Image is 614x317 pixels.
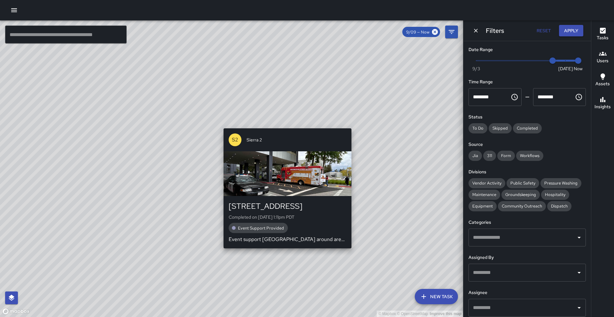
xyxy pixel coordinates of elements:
[486,26,504,36] h6: Filters
[472,65,480,72] span: 9/3
[575,303,584,312] button: Open
[572,91,585,103] button: Choose time, selected time is 11:59 PM
[595,80,610,87] h6: Assets
[501,192,540,197] span: Groundskeeping
[591,46,614,69] button: Users
[498,201,546,211] div: Community Outreach
[497,151,515,161] div: Form
[498,203,546,209] span: Community Outreach
[468,289,586,296] h6: Assignee
[591,69,614,92] button: Assets
[224,128,351,248] button: S2Sierra 2[STREET_ADDRESS]Completed on [DATE] 1:11pm PDTEvent Support ProvidedEvent support [GEOG...
[489,123,512,133] div: Skipped
[229,201,346,211] div: [STREET_ADDRESS]
[468,190,500,200] div: Maintenance
[483,153,496,158] span: 311
[468,141,586,148] h6: Source
[501,190,540,200] div: Groundskeeping
[507,178,539,188] div: Public Safety
[575,233,584,242] button: Open
[468,201,497,211] div: Equipment
[468,125,487,131] span: To Do
[591,92,614,115] button: Insights
[547,201,571,211] div: Dispatch
[468,192,500,197] span: Maintenance
[402,27,440,37] div: 9/09 — Now
[402,29,433,35] span: 9/09 — Now
[247,137,346,143] span: Sierra 2
[540,180,581,186] span: Pressure Washing
[468,178,505,188] div: Vendor Activity
[591,23,614,46] button: Tasks
[483,151,496,161] div: 311
[507,180,539,186] span: Public Safety
[234,225,288,231] span: Event Support Provided
[497,153,515,158] span: Form
[468,169,586,176] h6: Divisions
[468,203,497,209] span: Equipment
[468,114,586,121] h6: Status
[489,125,512,131] span: Skipped
[559,25,583,37] button: Apply
[229,214,346,220] p: Completed on [DATE] 1:11pm PDT
[468,180,505,186] span: Vendor Activity
[541,192,569,197] span: Hospitality
[415,289,458,304] button: New Task
[594,103,611,110] h6: Insights
[471,26,481,35] button: Dismiss
[597,34,609,42] h6: Tasks
[468,219,586,226] h6: Categories
[513,125,542,131] span: Completed
[468,151,482,161] div: Jia
[229,236,346,243] p: Event support [GEOGRAPHIC_DATA] around area Was seen making a disturbance Fallowing a [DEMOGRAPHI...
[508,91,521,103] button: Choose time, selected time is 12:00 AM
[445,26,458,38] button: Filters
[468,254,586,261] h6: Assigned By
[468,46,586,53] h6: Date Range
[468,79,586,86] h6: Time Range
[547,203,571,209] span: Dispatch
[558,65,573,72] span: [DATE]
[533,25,554,37] button: Reset
[540,178,581,188] div: Pressure Washing
[468,123,487,133] div: To Do
[513,123,542,133] div: Completed
[597,57,609,64] h6: Users
[575,268,584,277] button: Open
[516,153,543,158] span: Workflows
[541,190,569,200] div: Hospitality
[516,151,543,161] div: Workflows
[574,65,583,72] span: Now
[232,136,238,144] p: S2
[468,153,482,158] span: Jia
